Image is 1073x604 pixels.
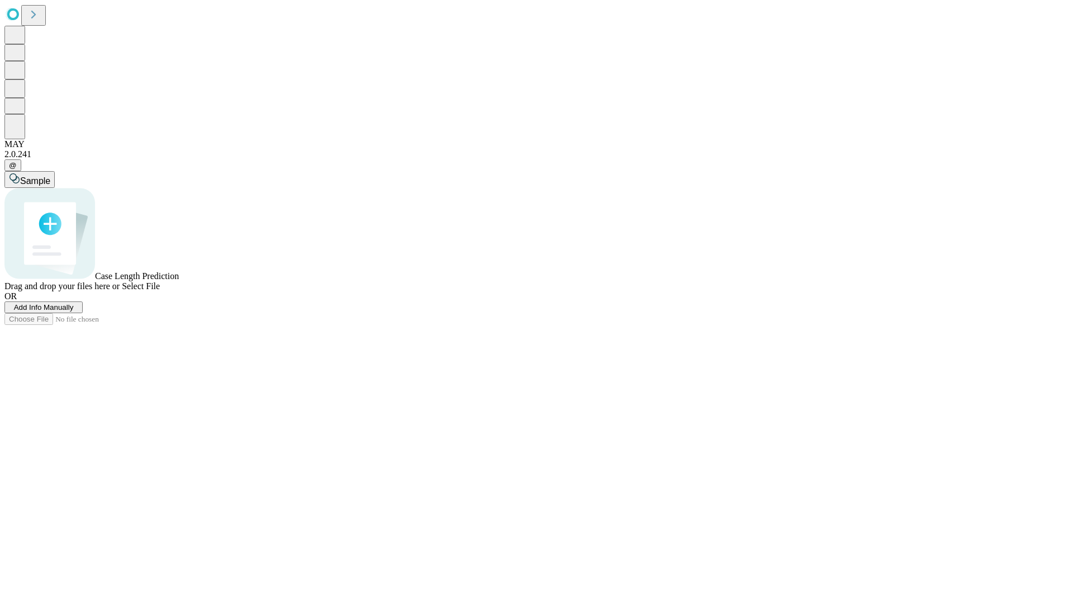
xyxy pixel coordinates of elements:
button: Add Info Manually [4,301,83,313]
span: Add Info Manually [14,303,74,312]
div: MAY [4,139,1069,149]
button: @ [4,159,21,171]
span: Drag and drop your files here or [4,281,120,291]
span: @ [9,161,17,169]
span: Select File [122,281,160,291]
span: OR [4,291,17,301]
span: Case Length Prediction [95,271,179,281]
div: 2.0.241 [4,149,1069,159]
span: Sample [20,176,50,186]
button: Sample [4,171,55,188]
